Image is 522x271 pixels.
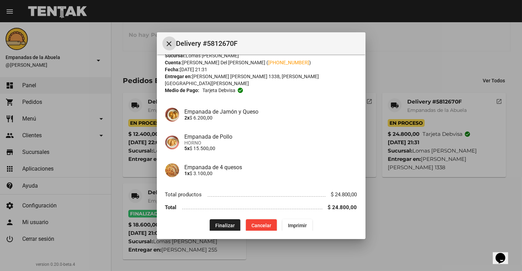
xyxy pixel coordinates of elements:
[237,87,243,93] mat-icon: check_circle
[165,188,357,201] li: Total productos $ 24.800,00
[210,219,240,232] button: Finalizar
[215,223,235,228] span: Finalizar
[165,52,357,59] div: Lomas [PERSON_NAME]
[185,146,357,151] p: $ 15.500,00
[288,223,307,228] span: Imprimir
[176,38,360,49] span: Delivery #5812670F
[185,108,357,115] h4: Empanada de Jamón y Queso
[185,171,190,176] b: 1x
[165,135,179,149] img: 10349b5f-e677-4e10-aec3-c36b893dfd64.jpg
[185,146,190,151] b: 5x
[185,133,357,140] h4: Empanada de Pollo
[185,164,357,171] h4: Empanada de 4 quesos
[282,219,312,232] button: Imprimir
[165,87,200,94] strong: Medio de Pago:
[165,163,179,177] img: 363ca94e-5ed4-4755-8df0-ca7d50f4a994.jpg
[493,243,515,264] iframe: chat widget
[165,59,357,66] div: [PERSON_NAME] Del [PERSON_NAME] ( )
[165,53,186,58] strong: Sucursal:
[165,67,180,72] strong: Fecha:
[162,36,176,50] button: Cerrar
[165,74,192,79] strong: Entregar en:
[268,60,310,65] a: [PHONE_NUMBER]
[251,223,271,228] span: Cancelar
[246,219,277,232] button: Cancelar
[165,73,357,87] div: [PERSON_NAME] [PERSON_NAME] 1338, [PERSON_NAME][GEOGRAPHIC_DATA][PERSON_NAME]
[165,66,357,73] div: [DATE] 21:31
[185,171,357,176] p: $ 3.100,00
[165,60,183,65] strong: Cuenta:
[165,40,174,48] mat-icon: Cerrar
[185,115,190,121] b: 2x
[185,115,357,121] p: $ 6.200,00
[165,201,357,214] li: Total $ 24.800,00
[202,87,235,94] span: Tarjeta debvisa
[165,108,179,122] img: 72c15bfb-ac41-4ae4-a4f2-82349035ab42.jpg
[185,140,357,146] span: HORNO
